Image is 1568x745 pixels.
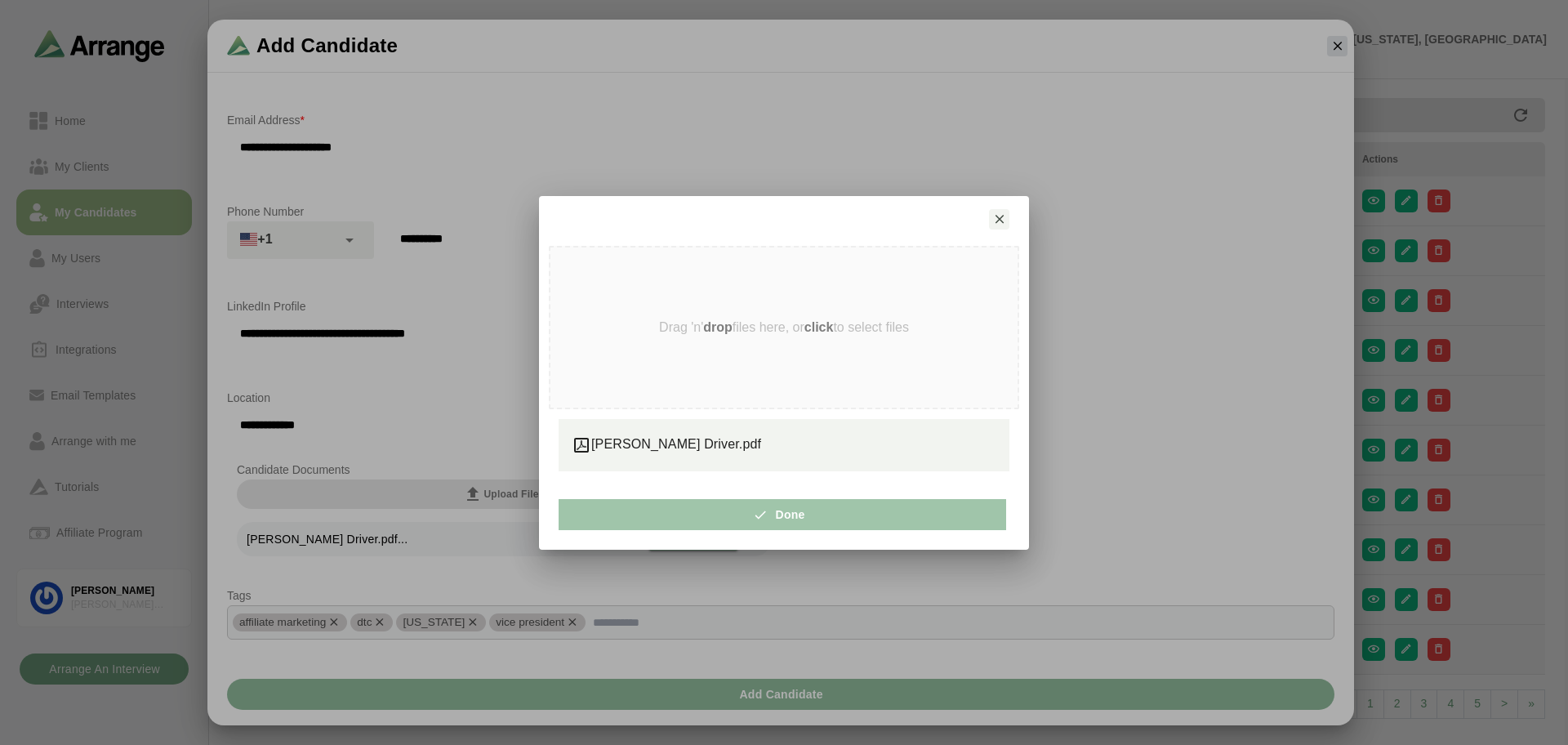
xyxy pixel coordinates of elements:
button: Done [559,499,1006,530]
strong: click [804,320,834,334]
p: Drag 'n' files here, or to select files [659,320,909,335]
span: Done [759,499,804,530]
strong: drop [703,320,733,334]
div: [PERSON_NAME] Driver.pdf [572,435,996,455]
